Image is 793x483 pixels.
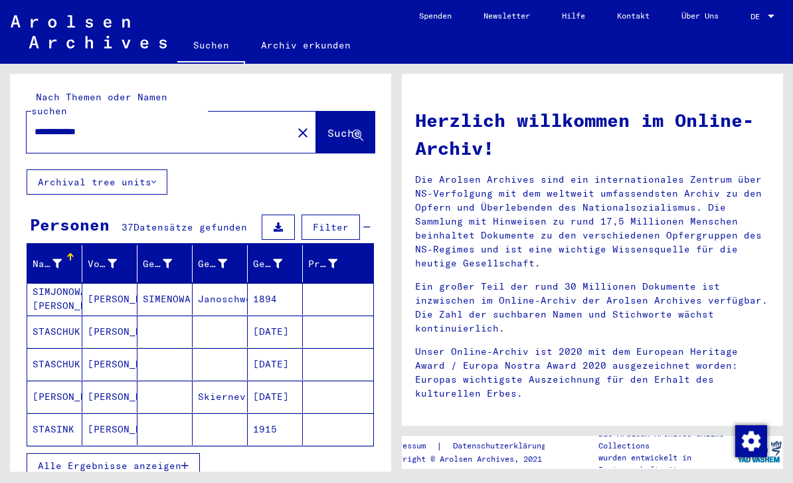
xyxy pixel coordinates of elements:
[193,381,248,413] mat-cell: Skiernevice
[598,452,736,476] p: wurden entwickelt in Partnerschaft mit
[133,221,247,233] span: Datensätze gefunden
[88,257,117,271] div: Vorname
[248,316,303,347] mat-cell: [DATE]
[82,316,137,347] mat-cell: [PERSON_NAME]
[193,245,248,282] mat-header-cell: Geburt‏
[290,119,316,145] button: Clear
[735,425,766,456] div: Zustimmung ändern
[27,453,200,478] button: Alle Ergebnisse anzeigen
[33,253,82,274] div: Nachname
[33,257,62,271] div: Nachname
[177,29,245,64] a: Suchen
[303,245,373,282] mat-header-cell: Prisoner #
[38,460,181,472] span: Alle Ergebnisse anzeigen
[143,257,172,271] div: Geburtsname
[248,348,303,380] mat-cell: [DATE]
[193,283,248,315] mat-cell: Janoschwejetschje/[PERSON_NAME]
[384,453,562,465] p: Copyright © Arolsen Archives, 2021
[316,112,375,153] button: Suche
[384,439,562,453] div: |
[415,106,770,162] h1: Herzlich willkommen im Online-Archiv!
[248,413,303,445] mat-cell: 1915
[27,283,82,315] mat-cell: SIMJONOW SIMJONOWA [PERSON_NAME] STASJUK
[198,253,247,274] div: Geburt‏
[137,245,193,282] mat-header-cell: Geburtsname
[27,245,82,282] mat-header-cell: Nachname
[248,381,303,413] mat-cell: [DATE]
[308,253,357,274] div: Prisoner #
[82,283,137,315] mat-cell: [PERSON_NAME]
[27,413,82,445] mat-cell: STASINK
[302,215,360,240] button: Filter
[415,280,770,336] p: Ein großer Teil der rund 30 Millionen Dokumente ist inzwischen im Online-Archiv der Arolsen Archi...
[143,253,192,274] div: Geburtsname
[313,221,349,233] span: Filter
[31,91,167,117] mat-label: Nach Themen oder Namen suchen
[598,428,736,452] p: Die Arolsen Archives Online-Collections
[295,125,311,141] mat-icon: close
[27,381,82,413] mat-cell: [PERSON_NAME]
[27,348,82,380] mat-cell: STASCHUK
[137,283,193,315] mat-cell: SIMENOWA
[122,221,133,233] span: 37
[198,257,227,271] div: Geburt‏
[415,173,770,270] p: Die Arolsen Archives sind ein internationales Zentrum über NS-Verfolgung mit dem weltweit umfasse...
[88,253,137,274] div: Vorname
[248,245,303,282] mat-header-cell: Geburtsdatum
[82,348,137,380] mat-cell: [PERSON_NAME]
[415,345,770,401] p: Unser Online-Archiv ist 2020 mit dem European Heritage Award / Europa Nostra Award 2020 ausgezeic...
[27,169,167,195] button: Archival tree units
[308,257,337,271] div: Prisoner #
[82,381,137,413] mat-cell: [PERSON_NAME]
[442,439,562,453] a: Datenschutzerklärung
[327,126,361,140] span: Suche
[27,316,82,347] mat-cell: STASCHUK
[253,253,302,274] div: Geburtsdatum
[735,425,767,457] img: Zustimmung ändern
[82,413,137,445] mat-cell: [PERSON_NAME]
[245,29,367,61] a: Archiv erkunden
[11,15,167,48] img: Arolsen_neg.svg
[384,439,436,453] a: Impressum
[253,257,282,271] div: Geburtsdatum
[248,283,303,315] mat-cell: 1894
[750,12,765,21] span: DE
[82,245,137,282] mat-header-cell: Vorname
[30,213,110,237] div: Personen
